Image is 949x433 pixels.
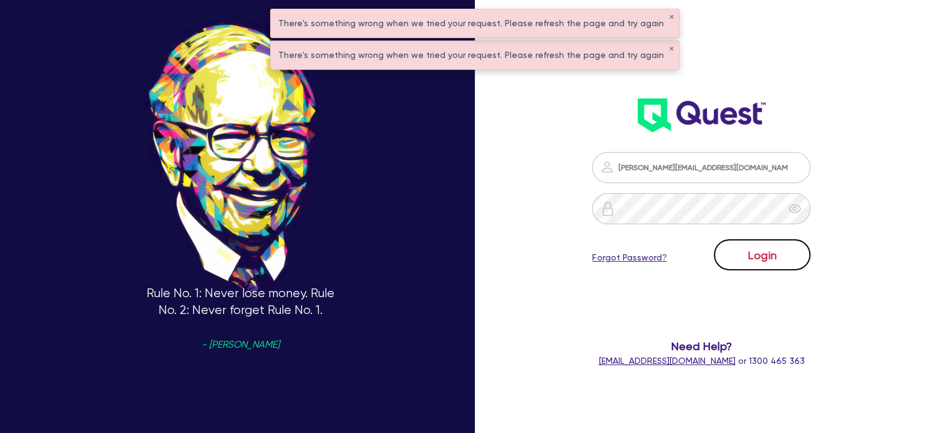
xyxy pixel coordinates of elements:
[202,340,280,350] span: - [PERSON_NAME]
[592,152,810,183] input: Email address
[600,201,615,216] img: icon-password
[598,356,735,366] a: [EMAIL_ADDRESS][DOMAIN_NAME]
[638,98,766,132] img: wH2k97JdezQIQAAAABJRU5ErkJggg==
[578,338,824,354] span: Need Help?
[789,202,801,215] span: eye
[669,46,674,52] button: ✕
[598,356,804,366] span: or 1300 465 363
[271,9,679,37] div: There's something wrong when we tried your request. Please refresh the page and try again
[714,239,810,270] button: Login
[271,41,679,69] div: There's something wrong when we tried your request. Please refresh the page and try again
[592,251,666,264] a: Forgot Password?
[600,159,615,174] img: icon-password
[669,14,674,21] button: ✕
